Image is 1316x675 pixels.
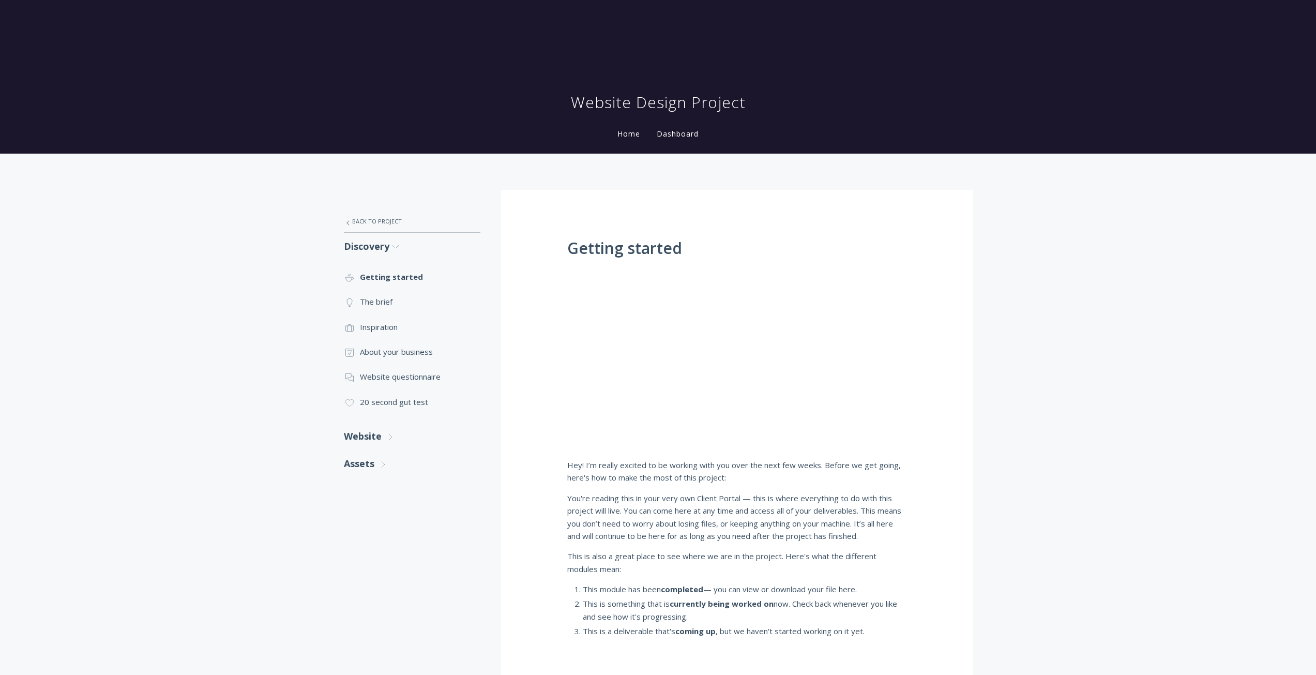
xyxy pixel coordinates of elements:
[583,625,906,637] li: This is a deliverable that's , but we haven't started working on it yet.
[615,129,642,139] a: Home
[567,239,906,257] h1: Getting started
[675,626,716,636] strong: coming up
[571,92,746,113] h1: Website Design Project
[344,233,480,260] a: Discovery
[583,597,906,623] li: This is something that is now. Check back whenever you like and see how it's progressing.
[344,314,480,339] a: Inspiration
[567,550,906,575] p: This is also a great place to see where we are in the project. Here's what the different modules ...
[567,492,906,543] p: You're reading this in your very own Client Portal — this is where everything to do with this pro...
[661,584,703,594] strong: completed
[344,264,480,289] a: Getting started
[344,423,480,450] a: Website
[344,364,480,389] a: Website questionnaire
[670,598,774,609] strong: currently being worked on
[567,265,898,451] iframe: <span data-mce-type="bookmark" style="display:inline-block;width:0px;overflow:hidden;line-height:...
[344,211,480,232] a: Back to Project
[583,583,906,595] li: This module has been — you can view or download your file here.
[344,389,480,414] a: 20 second gut test
[344,450,480,477] a: Assets
[344,339,480,364] a: About your business
[655,129,701,139] a: Dashboard
[344,289,480,314] a: The brief
[567,459,906,484] p: Hey! I’m really excited to be working with you over the next few weeks. Before we get going, here...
